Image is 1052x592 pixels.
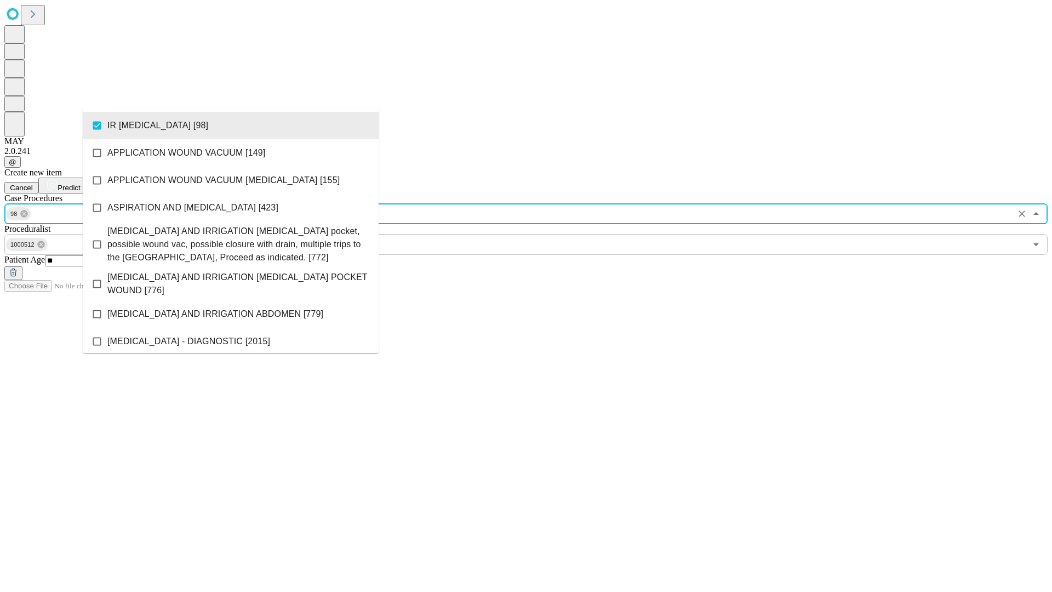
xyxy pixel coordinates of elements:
[107,308,323,321] span: [MEDICAL_DATA] AND IRRIGATION ABDOMEN [779]
[107,119,208,132] span: IR [MEDICAL_DATA] [98]
[1028,206,1044,221] button: Close
[38,178,89,193] button: Predict
[6,238,48,251] div: 1000512
[4,146,1048,156] div: 2.0.241
[1014,206,1030,221] button: Clear
[107,271,370,297] span: [MEDICAL_DATA] AND IRRIGATION [MEDICAL_DATA] POCKET WOUND [776]
[4,136,1048,146] div: MAY
[107,225,370,264] span: [MEDICAL_DATA] AND IRRIGATION [MEDICAL_DATA] pocket, possible wound vac, possible closure with dr...
[107,146,265,160] span: APPLICATION WOUND VACUUM [149]
[6,208,22,220] span: 98
[107,335,270,348] span: [MEDICAL_DATA] - DIAGNOSTIC [2015]
[107,201,278,214] span: ASPIRATION AND [MEDICAL_DATA] [423]
[4,255,45,264] span: Patient Age
[10,184,33,192] span: Cancel
[4,182,38,193] button: Cancel
[4,168,62,177] span: Create new item
[4,224,50,234] span: Proceduralist
[107,174,340,187] span: APPLICATION WOUND VACUUM [MEDICAL_DATA] [155]
[6,238,39,251] span: 1000512
[4,156,21,168] button: @
[6,207,31,220] div: 98
[4,193,62,203] span: Scheduled Procedure
[9,158,16,166] span: @
[1028,237,1044,252] button: Open
[58,184,80,192] span: Predict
